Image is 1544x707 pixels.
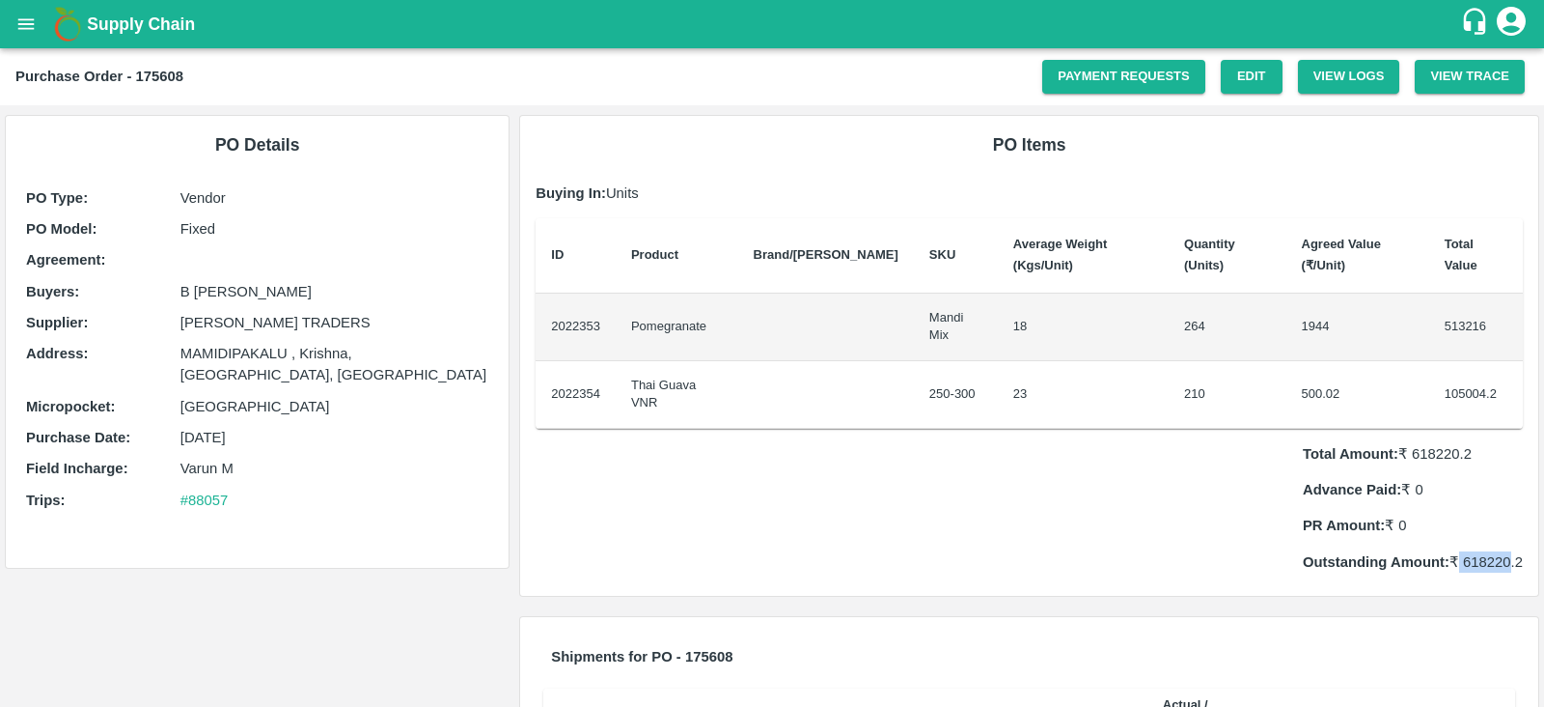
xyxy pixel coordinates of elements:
td: Mandi Mix [914,294,998,361]
td: 513216 [1429,294,1523,361]
b: Advance Paid: [1303,482,1401,497]
p: [GEOGRAPHIC_DATA] [180,396,489,417]
p: [PERSON_NAME] TRADERS [180,312,489,333]
button: open drawer [4,2,48,46]
a: Supply Chain [87,11,1460,38]
button: View Logs [1298,60,1400,94]
b: Brand/[PERSON_NAME] [754,247,898,262]
td: 2022354 [536,361,616,429]
p: Varun M [180,458,489,479]
b: Trips : [26,493,65,508]
b: Agreement: [26,252,105,268]
p: ₹ 0 [1303,515,1523,536]
b: Micropocket : [26,399,115,414]
h6: PO Details [21,131,493,158]
b: Total Value [1445,237,1477,272]
b: ID [551,247,564,262]
p: [DATE] [180,427,489,448]
b: SKU [929,247,955,262]
p: ₹ 618220.2 [1303,551,1523,573]
td: 105004.2 [1429,361,1523,429]
p: MAMIDIPAKALU , Krishna, [GEOGRAPHIC_DATA], [GEOGRAPHIC_DATA] [180,343,489,386]
b: Average Weight (Kgs/Unit) [1013,237,1108,272]
b: PO Type : [26,190,88,206]
b: Purchase Order - 175608 [15,69,183,84]
td: Thai Guava VNR [616,361,738,429]
b: Supply Chain [87,14,195,34]
b: Shipments for PO - 175608 [551,649,732,665]
b: Buying In: [536,185,606,201]
b: PR Amount: [1303,518,1385,533]
p: ₹ 0 [1303,479,1523,500]
button: View Trace [1415,60,1525,94]
p: Fixed [180,218,489,240]
b: Buyers : [26,284,79,299]
b: Outstanding Amount: [1303,554,1449,570]
b: Quantity (Units) [1184,237,1235,272]
b: Field Incharge : [26,461,128,476]
p: B [PERSON_NAME] [180,281,489,302]
td: 210 [1169,361,1286,429]
td: Pomegranate [616,294,738,361]
a: #88057 [180,493,229,508]
b: Total Amount: [1303,446,1398,462]
td: 18 [998,294,1169,361]
td: 2022353 [536,294,616,361]
div: account of current user [1494,4,1529,44]
b: Supplier : [26,315,88,330]
h6: PO Items [536,131,1523,158]
p: Vendor [180,187,489,209]
p: ₹ 618220.2 [1303,443,1523,465]
a: Payment Requests [1042,60,1205,94]
a: Edit [1221,60,1282,94]
td: 250-300 [914,361,998,429]
div: customer-support [1460,7,1494,42]
p: Units [536,183,1523,204]
b: Address : [26,346,88,361]
b: PO Model : [26,221,96,237]
td: 1944 [1286,294,1429,361]
td: 500.02 [1286,361,1429,429]
b: Agreed Value (₹/Unit) [1302,237,1381,272]
td: 23 [998,361,1169,429]
img: logo [48,5,87,43]
td: 264 [1169,294,1286,361]
b: Product [631,247,678,262]
b: Purchase Date : [26,430,130,445]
